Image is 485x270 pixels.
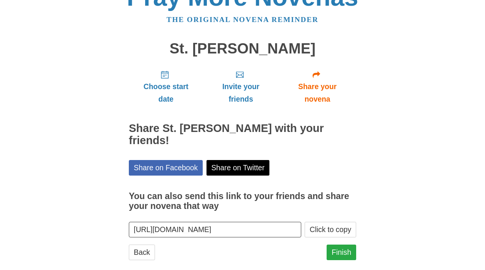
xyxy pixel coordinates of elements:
[129,160,203,176] a: Share on Facebook
[278,64,356,109] a: Share your novena
[129,245,155,260] a: Back
[129,192,356,211] h3: You can also send this link to your friends and share your novena that way
[136,80,196,105] span: Choose start date
[286,80,349,105] span: Share your novena
[305,222,356,237] button: Click to copy
[207,160,270,176] a: Share on Twitter
[167,16,319,24] a: The original novena reminder
[211,80,271,105] span: Invite your friends
[327,245,356,260] a: Finish
[129,122,356,147] h2: Share St. [PERSON_NAME] with your friends!
[129,64,203,109] a: Choose start date
[129,41,356,57] h1: St. [PERSON_NAME]
[203,64,278,109] a: Invite your friends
